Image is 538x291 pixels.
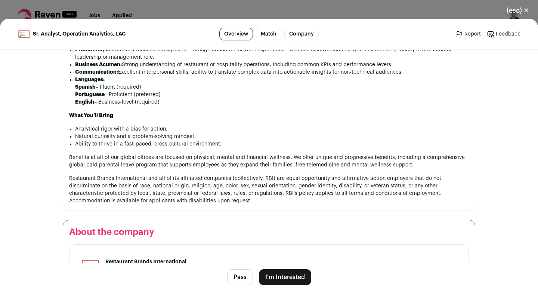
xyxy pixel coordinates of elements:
[69,175,469,205] p: Restaurant Brands International and all of its affiliated companies (collectively, RBI) are equal...
[75,99,94,105] strong: English
[498,2,538,19] button: Close modal
[75,47,101,52] strong: Profile Fit:
[69,154,469,169] p: Benefits at all of our global offices are focused on physical, mental and financial wellness. We ...
[227,269,253,285] button: Pass
[75,133,469,140] li: Natural curiosity and a problem-solving mindset.
[75,98,469,106] li: – Business-level (required)
[75,91,469,98] li: – Proficient (preferred)
[284,28,319,40] a: Company
[75,140,469,148] li: Ability to thrive in a fast-paced, cross-cultural environment.
[33,30,126,38] span: Sr. Analyst, Operation Analytics, LAC
[75,125,469,133] li: Analytical rigor with a bias for action.
[75,77,105,82] strong: Languages:
[75,46,469,61] li: quantitatively focused background—through education or work experience—who has also worked in a Q...
[487,30,520,38] a: Feedback
[75,83,469,91] li: – Fluent (required)
[69,226,469,238] h2: About the company
[455,30,481,38] a: Report
[69,113,113,118] strong: What You’ll Bring
[75,68,469,76] li: Excellent interpersonal skills; ability to translate complex data into actionable insights for no...
[219,28,253,40] a: Overview
[256,28,281,40] a: Match
[75,92,105,97] strong: Portuguese
[75,62,122,67] strong: Business Acumen:
[75,70,118,75] strong: Communication:
[259,269,311,285] button: I'm Interested
[18,28,30,40] img: d4ad6c098aba4d029cf304e582157c1cfe0df63c2621b2051effac41c6aa1ab8
[105,258,186,266] h1: Restaurant Brands International
[75,61,469,68] li: Strong understanding of restaurant or hospitality operations, including common KPIs and performan...
[82,257,99,274] img: d4ad6c098aba4d029cf304e582157c1cfe0df63c2621b2051effac41c6aa1ab8
[75,85,96,90] strong: Spanish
